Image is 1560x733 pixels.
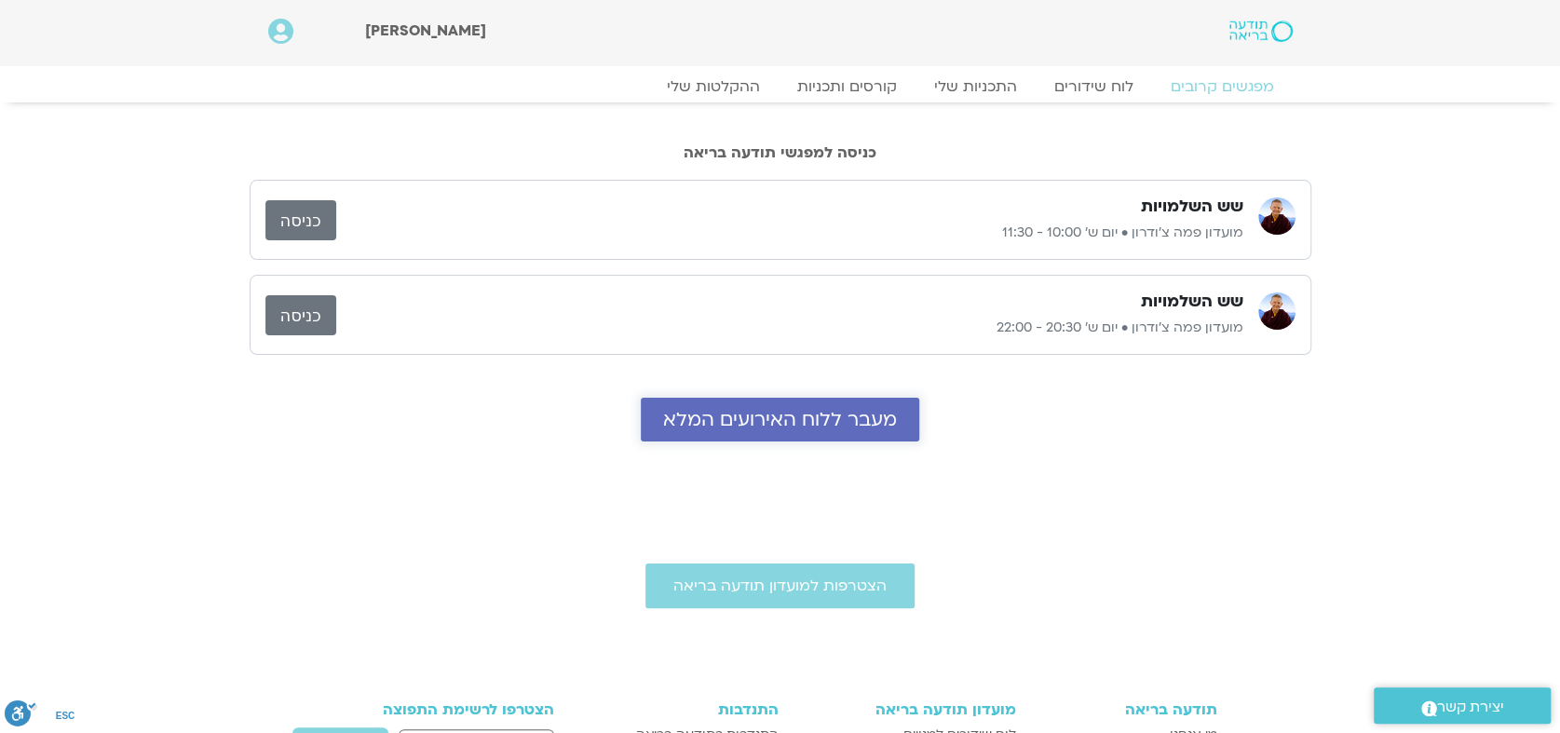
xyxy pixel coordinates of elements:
nav: Menu [268,77,1293,96]
img: מועדון פמה צ'ודרון [1258,197,1295,235]
h2: כניסה למפגשי תודעה בריאה [250,144,1311,161]
span: יצירת קשר [1437,695,1504,720]
h3: מועדון תודעה בריאה [797,701,1016,718]
h3: שש השלמויות [1141,196,1243,218]
p: מועדון פמה צ'ודרון • יום ש׳ 20:30 - 22:00 [336,317,1243,339]
a: הצטרפות למועדון תודעה בריאה [645,563,915,608]
a: קורסים ותכניות [779,77,916,96]
span: מעבר ללוח האירועים המלא [663,409,897,430]
h3: תודעה בריאה [1035,701,1217,718]
a: התכניות שלי [916,77,1036,96]
a: כניסה [265,200,336,240]
span: הצטרפות למועדון תודעה בריאה [673,577,887,594]
img: מועדון פמה צ'ודרון [1258,292,1295,330]
a: יצירת קשר [1374,687,1551,724]
a: כניסה [265,295,336,335]
h3: הצטרפו לרשימת התפוצה [344,701,555,718]
span: [PERSON_NAME] [365,20,486,41]
a: לוח שידורים [1036,77,1152,96]
h3: שש השלמויות [1141,291,1243,313]
a: מפגשים קרובים [1152,77,1293,96]
h3: התנדבות [605,701,778,718]
a: ההקלטות שלי [648,77,779,96]
a: מעבר ללוח האירועים המלא [641,398,919,441]
p: מועדון פמה צ'ודרון • יום ש׳ 10:00 - 11:30 [336,222,1243,244]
